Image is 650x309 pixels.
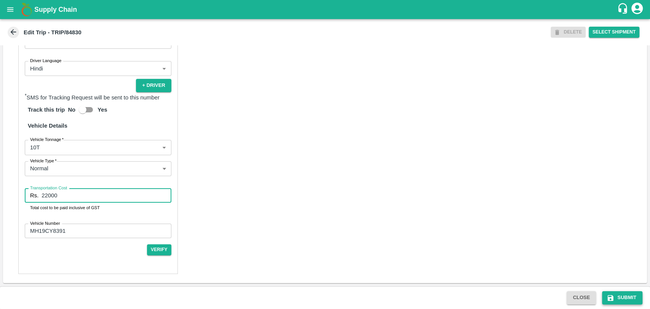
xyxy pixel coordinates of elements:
p: Normal [30,164,48,173]
label: Vehicle Tonnage [30,136,64,142]
p: Total cost to be paid inclusive of GST [30,204,166,211]
button: + Driver [136,79,171,92]
p: Hindi [30,64,43,73]
p: Rs. [30,191,38,200]
div: customer-support [617,3,630,16]
img: logo [19,2,34,17]
b: Supply Chain [34,6,77,13]
b: Edit Trip - TRIP/84830 [24,29,81,35]
button: Submit [602,291,642,304]
a: Supply Chain [34,4,617,15]
button: open drawer [2,1,19,18]
button: Close [567,291,596,304]
button: Verify [147,244,171,255]
label: Driver Language [30,58,61,64]
label: Vehicle Number [30,220,60,226]
div: account of current user [630,2,644,18]
b: Yes [97,107,107,113]
label: Transportation Cost [30,185,67,191]
button: Select Shipment [589,27,639,38]
h6: Track this trip [25,102,68,118]
label: Vehicle Type [30,158,57,164]
p: No [68,106,75,114]
strong: Vehicle Details [28,123,67,129]
p: SMS for Tracking Request will be sent to this number [25,92,171,102]
p: 10T [30,143,40,152]
input: Ex: TS07EX8889 [25,224,171,238]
